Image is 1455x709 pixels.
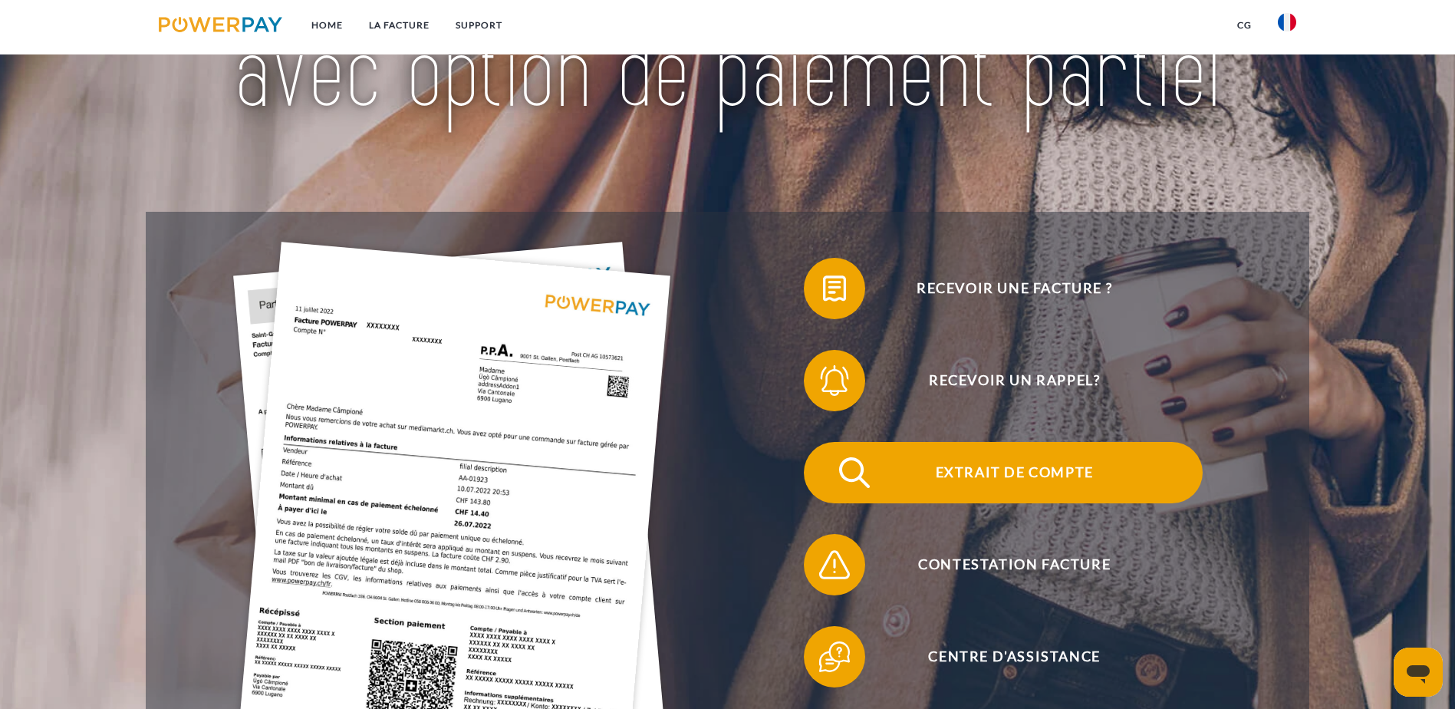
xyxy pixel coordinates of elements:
[1224,12,1265,39] a: CG
[159,17,282,32] img: logo-powerpay.svg
[804,442,1203,503] button: Extrait de compte
[443,12,515,39] a: Support
[804,350,1203,411] button: Recevoir un rappel?
[826,534,1202,595] span: Contestation Facture
[826,350,1202,411] span: Recevoir un rappel?
[815,361,854,400] img: qb_bell.svg
[1394,648,1443,697] iframe: Bouton de lancement de la fenêtre de messagerie
[804,626,1203,688] button: Centre d'assistance
[815,638,854,676] img: qb_help.svg
[826,626,1202,688] span: Centre d'assistance
[804,258,1203,319] button: Recevoir une facture ?
[804,534,1203,595] button: Contestation Facture
[1278,13,1296,31] img: fr
[356,12,443,39] a: LA FACTURE
[815,546,854,584] img: qb_warning.svg
[298,12,356,39] a: Home
[826,258,1202,319] span: Recevoir une facture ?
[826,442,1202,503] span: Extrait de compte
[835,453,874,492] img: qb_search.svg
[815,269,854,308] img: qb_bill.svg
